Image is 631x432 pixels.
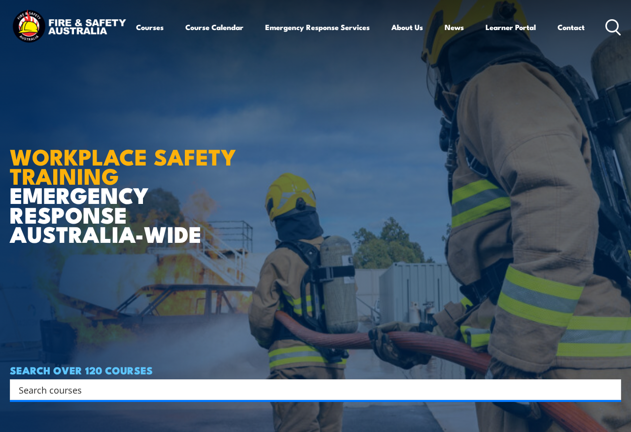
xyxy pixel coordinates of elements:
a: Contact [558,15,585,39]
a: Course Calendar [185,15,244,39]
h4: SEARCH OVER 120 COURSES [10,365,621,375]
a: News [445,15,464,39]
form: Search form [21,383,601,397]
a: About Us [391,15,423,39]
strong: WORKPLACE SAFETY TRAINING [10,139,236,192]
a: Emergency Response Services [265,15,370,39]
input: Search input [19,382,599,397]
a: Courses [136,15,164,39]
button: Search magnifier button [604,383,618,397]
h1: EMERGENCY RESPONSE AUSTRALIA-WIDE [10,122,251,243]
a: Learner Portal [486,15,536,39]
